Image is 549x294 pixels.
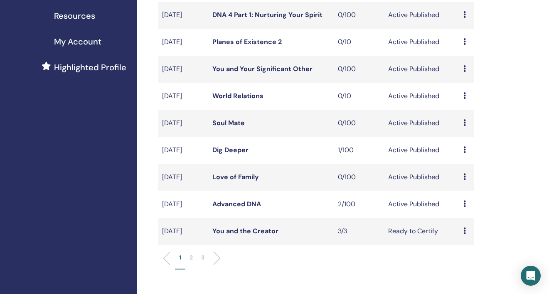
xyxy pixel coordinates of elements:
td: Active Published [384,2,459,29]
td: Ready to Certify [384,218,459,245]
div: Open Intercom Messenger [521,266,541,286]
td: [DATE] [158,191,208,218]
td: [DATE] [158,218,208,245]
a: Love of Family [212,173,259,181]
td: [DATE] [158,2,208,29]
td: 0/100 [334,2,384,29]
td: 0/100 [334,56,384,83]
td: 0/100 [334,110,384,137]
a: DNA 4 Part 1: Nurturing Your Spirit [212,10,323,19]
p: 2 [190,253,193,262]
a: You and Your Significant Other [212,64,313,73]
p: 1 [179,253,181,262]
a: Soul Mate [212,119,245,127]
td: 0/10 [334,29,384,56]
a: Advanced DNA [212,200,261,208]
td: [DATE] [158,29,208,56]
td: 1/100 [334,137,384,164]
a: World Relations [212,91,263,100]
td: Active Published [384,83,459,110]
td: 0/100 [334,164,384,191]
td: [DATE] [158,110,208,137]
td: [DATE] [158,164,208,191]
td: [DATE] [158,137,208,164]
p: 3 [201,253,204,262]
a: Planes of Existence 2 [212,37,282,46]
td: Active Published [384,137,459,164]
td: [DATE] [158,56,208,83]
td: Active Published [384,56,459,83]
span: Resources [54,10,95,22]
td: Active Published [384,110,459,137]
td: Active Published [384,164,459,191]
td: 2/100 [334,191,384,218]
td: 0/10 [334,83,384,110]
td: 3/3 [334,218,384,245]
a: You and the Creator [212,227,278,235]
span: My Account [54,35,101,48]
span: Highlighted Profile [54,61,126,74]
td: Active Published [384,191,459,218]
td: Active Published [384,29,459,56]
a: Dig Deeper [212,146,249,154]
td: [DATE] [158,83,208,110]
